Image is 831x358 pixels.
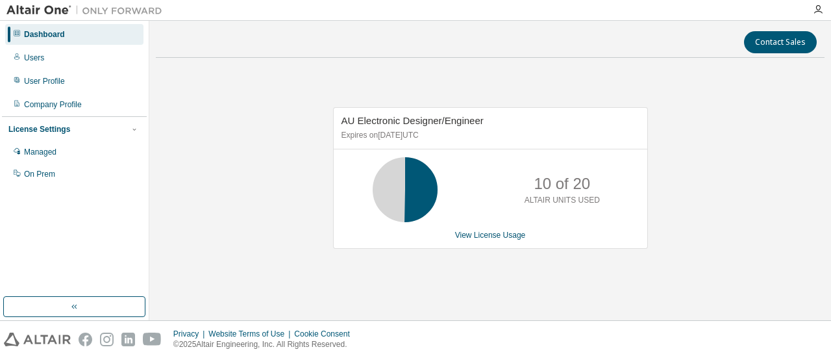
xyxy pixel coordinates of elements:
img: instagram.svg [100,333,114,346]
div: Cookie Consent [294,329,357,339]
div: Website Terms of Use [208,329,294,339]
p: Expires on [DATE] UTC [341,130,636,141]
p: 10 of 20 [534,173,590,195]
p: ALTAIR UNITS USED [525,195,600,206]
div: Company Profile [24,99,82,110]
a: View License Usage [455,231,526,240]
div: License Settings [8,124,70,134]
p: © 2025 Altair Engineering, Inc. All Rights Reserved. [173,339,358,350]
div: User Profile [24,76,65,86]
img: linkedin.svg [121,333,135,346]
div: Dashboard [24,29,65,40]
div: Privacy [173,329,208,339]
span: AU Electronic Designer/Engineer [341,115,484,126]
img: Altair One [6,4,169,17]
div: Managed [24,147,56,157]
img: altair_logo.svg [4,333,71,346]
img: youtube.svg [143,333,162,346]
button: Contact Sales [744,31,817,53]
div: On Prem [24,169,55,179]
div: Users [24,53,44,63]
img: facebook.svg [79,333,92,346]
